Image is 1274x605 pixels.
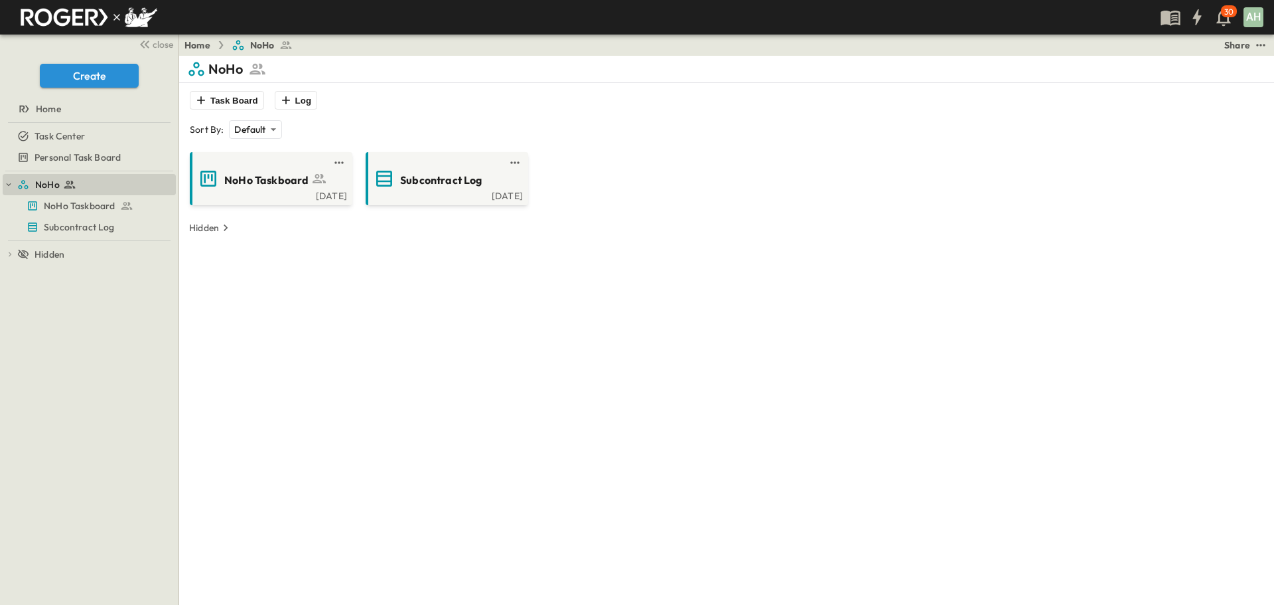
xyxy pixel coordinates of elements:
button: test [507,155,523,171]
a: NoHo [17,175,173,194]
span: close [153,38,173,51]
img: RogerSwinnyLogoGroup.png [16,3,157,31]
div: Default [229,120,281,139]
div: AH [1243,7,1263,27]
button: Task Board [190,91,264,110]
button: AH [1242,6,1265,29]
span: NoHo [250,39,275,52]
a: Task Center [3,127,173,145]
button: close [133,35,176,53]
p: 30 [1224,7,1234,17]
button: Log [275,91,317,110]
a: NoHo [232,39,293,52]
p: Hidden [189,221,219,234]
button: Hidden [184,218,238,237]
a: Personal Task Board [3,148,173,167]
span: NoHo [35,178,60,191]
button: test [1253,37,1269,53]
a: NoHo Taskboard [192,168,347,189]
div: NoHotest [3,174,176,195]
nav: breadcrumbs [184,39,301,52]
span: Home [36,102,61,116]
span: NoHo Taskboard [224,173,309,188]
span: Task Center [35,130,85,143]
span: Personal Task Board [35,151,121,164]
p: Default [234,123,265,136]
a: Subcontract Log [3,218,173,236]
div: Personal Task Boardtest [3,147,176,168]
div: NoHo Taskboardtest [3,195,176,216]
a: [DATE] [368,189,523,200]
a: [DATE] [192,189,347,200]
div: Subcontract Logtest [3,216,176,238]
p: Sort By: [190,123,224,136]
a: NoHo Taskboard [3,197,173,215]
span: NoHo Taskboard [44,199,115,213]
p: NoHo [208,60,243,78]
span: Subcontract Log [400,173,482,188]
button: test [331,155,347,171]
div: Share [1224,39,1250,52]
span: Hidden [35,248,64,261]
span: Subcontract Log [44,220,115,234]
a: Home [3,100,173,118]
button: Create [40,64,139,88]
a: Home [184,39,210,52]
a: Subcontract Log [368,168,523,189]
